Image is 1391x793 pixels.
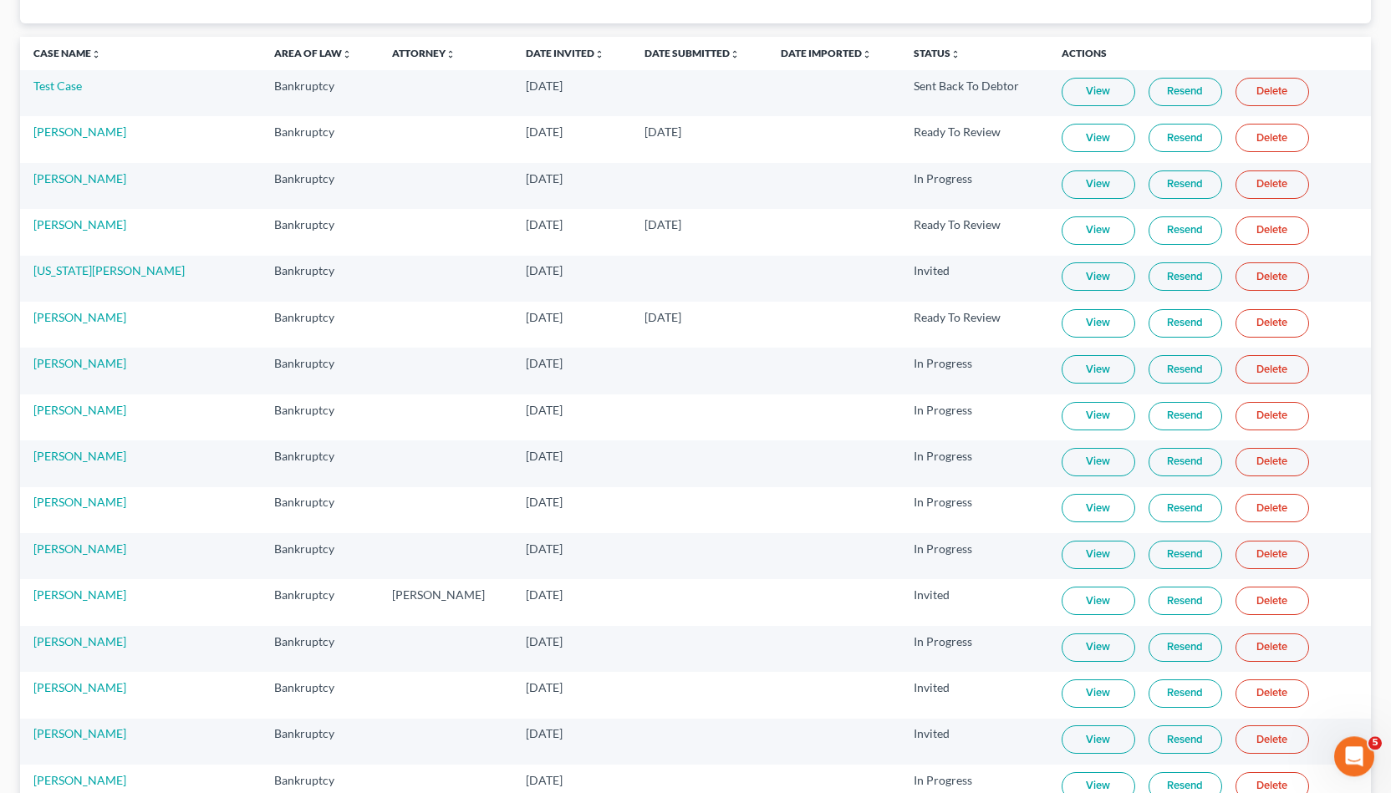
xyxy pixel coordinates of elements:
[1236,124,1309,152] a: Delete
[33,356,126,370] a: [PERSON_NAME]
[1149,725,1222,754] a: Resend
[900,719,1048,765] td: Invited
[1062,725,1135,754] a: View
[1236,402,1309,430] a: Delete
[261,70,378,116] td: Bankruptcy
[261,348,378,394] td: Bankruptcy
[1062,355,1135,384] a: View
[1062,494,1135,522] a: View
[1062,170,1135,199] a: View
[526,587,563,602] span: [DATE]
[1236,262,1309,291] a: Delete
[781,47,872,59] a: Date Importedunfold_more
[1062,633,1135,662] a: View
[526,449,563,463] span: [DATE]
[261,626,378,672] td: Bankruptcy
[1062,541,1135,569] a: View
[1062,587,1135,615] a: View
[1149,633,1222,662] a: Resend
[900,533,1048,579] td: In Progress
[862,49,872,59] i: unfold_more
[900,487,1048,533] td: In Progress
[900,116,1048,162] td: Ready To Review
[33,403,126,417] a: [PERSON_NAME]
[1062,78,1135,106] a: View
[526,773,563,787] span: [DATE]
[526,217,563,231] span: [DATE]
[900,394,1048,440] td: In Progress
[1062,448,1135,476] a: View
[261,256,378,302] td: Bankruptcy
[1062,402,1135,430] a: View
[33,171,126,186] a: [PERSON_NAME]
[526,310,563,324] span: [DATE]
[1149,448,1222,476] a: Resend
[33,47,101,59] a: Case Nameunfold_more
[1236,679,1309,708] a: Delete
[261,394,378,440] td: Bankruptcy
[526,541,563,556] span: [DATE]
[526,356,563,370] span: [DATE]
[261,719,378,765] td: Bankruptcy
[33,310,126,324] a: [PERSON_NAME]
[526,47,604,59] a: Date Invitedunfold_more
[1236,633,1309,662] a: Delete
[261,209,378,255] td: Bankruptcy
[33,495,126,509] a: [PERSON_NAME]
[33,726,126,740] a: [PERSON_NAME]
[91,49,101,59] i: unfold_more
[261,579,378,625] td: Bankruptcy
[900,302,1048,348] td: Ready To Review
[33,125,126,139] a: [PERSON_NAME]
[1062,262,1135,291] a: View
[526,726,563,740] span: [DATE]
[1236,448,1309,476] a: Delete
[261,672,378,718] td: Bankruptcy
[1149,309,1222,338] a: Resend
[900,672,1048,718] td: Invited
[33,263,185,277] a: [US_STATE][PERSON_NAME]
[1062,216,1135,245] a: View
[33,79,82,93] a: Test Case
[526,680,563,694] span: [DATE]
[645,217,681,231] span: [DATE]
[392,47,456,59] a: Attorneyunfold_more
[900,348,1048,394] td: In Progress
[900,256,1048,302] td: Invited
[900,440,1048,486] td: In Progress
[1236,587,1309,615] a: Delete
[1236,78,1309,106] a: Delete
[900,70,1048,116] td: Sent Back To Debtor
[1236,170,1309,199] a: Delete
[33,449,126,463] a: [PERSON_NAME]
[1368,736,1382,750] span: 5
[261,163,378,209] td: Bankruptcy
[261,302,378,348] td: Bankruptcy
[526,79,563,93] span: [DATE]
[261,440,378,486] td: Bankruptcy
[1149,355,1222,384] a: Resend
[526,171,563,186] span: [DATE]
[645,310,681,324] span: [DATE]
[1149,494,1222,522] a: Resend
[1334,736,1374,776] iframe: Intercom live chat
[342,49,352,59] i: unfold_more
[1236,494,1309,522] a: Delete
[526,125,563,139] span: [DATE]
[1048,37,1371,70] th: Actions
[900,163,1048,209] td: In Progress
[1236,216,1309,245] a: Delete
[526,263,563,277] span: [DATE]
[1149,679,1222,708] a: Resend
[1062,124,1135,152] a: View
[1149,170,1222,199] a: Resend
[1149,541,1222,569] a: Resend
[1062,309,1135,338] a: View
[33,217,126,231] a: [PERSON_NAME]
[900,209,1048,255] td: Ready To Review
[914,47,960,59] a: Statusunfold_more
[1236,541,1309,569] a: Delete
[645,125,681,139] span: [DATE]
[261,487,378,533] td: Bankruptcy
[526,403,563,417] span: [DATE]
